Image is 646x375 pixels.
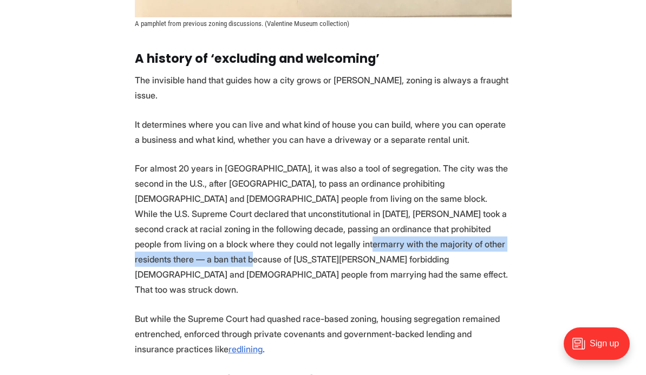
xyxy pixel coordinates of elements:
p: The invisible hand that guides how a city grows or [PERSON_NAME], zoning is always a fraught issue. [135,73,512,103]
iframe: portal-trigger [554,322,646,375]
p: But while the Supreme Court had quashed race-based zoning, housing segregation remained entrenche... [135,311,512,357]
p: For almost 20 years in [GEOGRAPHIC_DATA], it was also a tool of segregation. The city was the sec... [135,161,512,297]
span: A pamphlet from previous zoning discussions. (Valentine Museum collection) [135,19,349,28]
p: It determines where you can live and what kind of house you can build, where you can operate a bu... [135,117,512,147]
a: redlining [229,344,263,354]
strong: A history of ‘excluding and welcoming’ [135,50,380,67]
